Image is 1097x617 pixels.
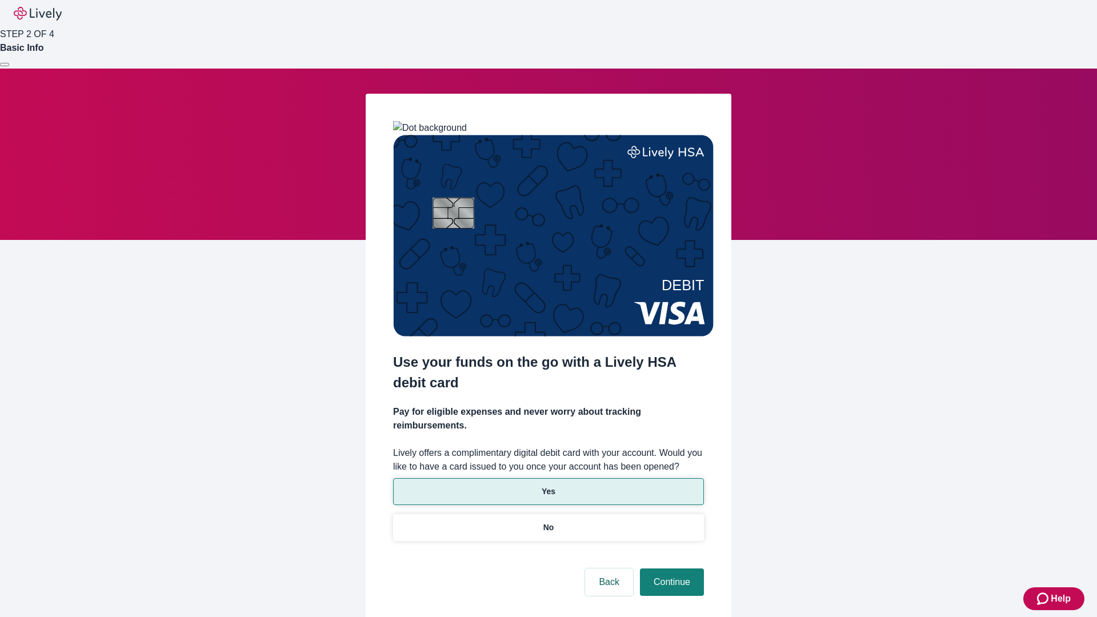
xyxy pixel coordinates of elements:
[542,486,555,498] p: Yes
[640,568,704,596] button: Continue
[543,522,554,534] p: No
[393,405,704,432] h4: Pay for eligible expenses and never worry about tracking reimbursements.
[1037,592,1051,606] svg: Zendesk support icon
[393,478,704,505] button: Yes
[14,7,62,21] img: Lively
[585,568,633,596] button: Back
[393,514,704,541] button: No
[393,352,704,393] h2: Use your funds on the go with a Lively HSA debit card
[393,121,467,135] img: Dot background
[1023,587,1084,610] button: Zendesk support iconHelp
[1051,592,1071,606] span: Help
[393,135,714,336] img: Debit card
[393,446,704,474] label: Lively offers a complimentary digital debit card with your account. Would you like to have a card...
